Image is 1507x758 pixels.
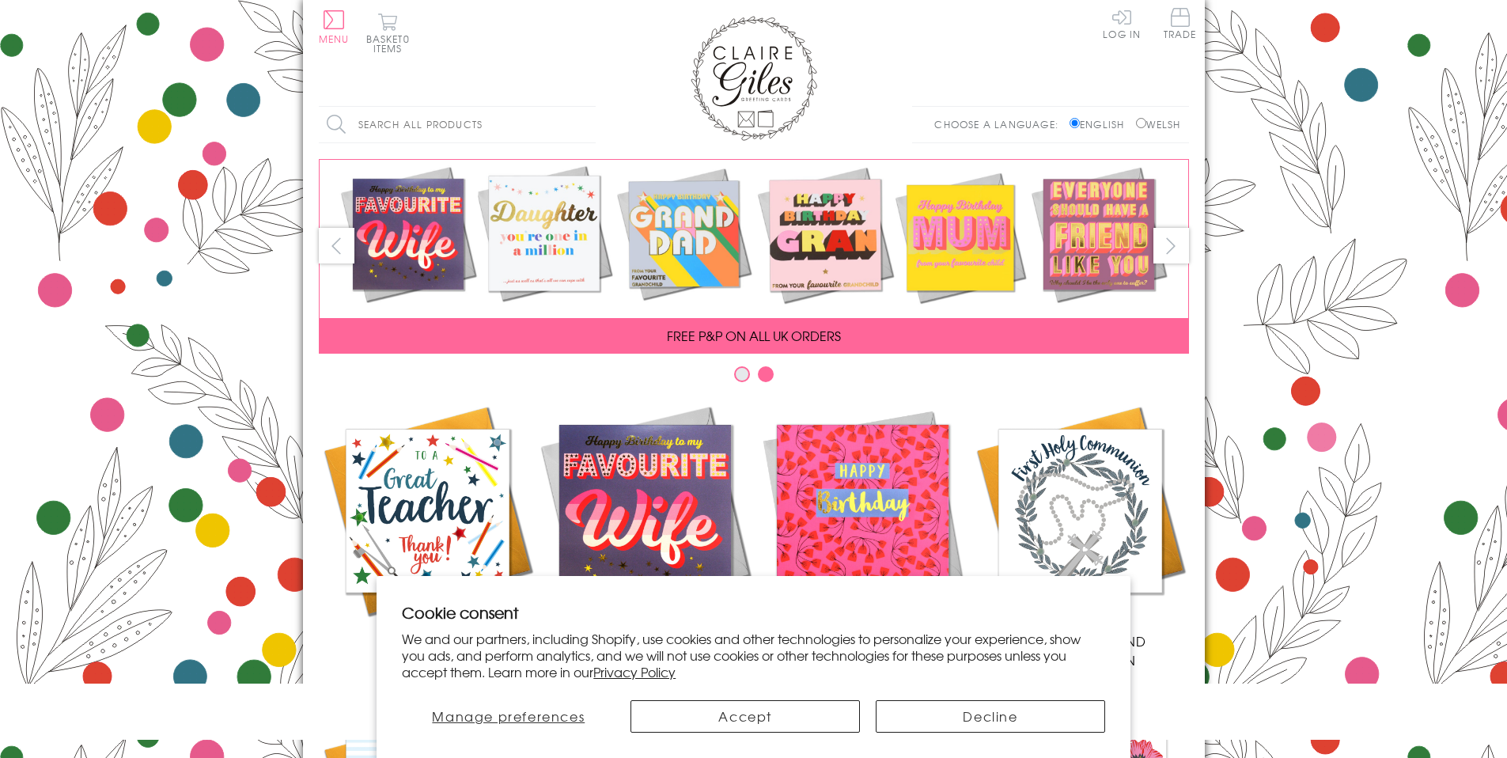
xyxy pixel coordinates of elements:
input: Welsh [1136,118,1146,128]
img: Claire Giles Greetings Cards [691,16,817,141]
a: Communion and Confirmation [971,402,1189,669]
button: Menu [319,10,350,44]
button: Carousel Page 1 [734,366,750,382]
button: prev [319,228,354,263]
a: New Releases [536,402,754,650]
span: Manage preferences [432,707,585,726]
input: Search [580,107,596,142]
a: Trade [1164,8,1197,42]
label: Welsh [1136,117,1181,131]
p: Choose a language: [934,117,1066,131]
a: Privacy Policy [593,662,676,681]
a: Birthdays [754,402,971,650]
button: next [1153,228,1189,263]
span: Menu [319,32,350,46]
input: English [1070,118,1080,128]
input: Search all products [319,107,596,142]
span: 0 items [373,32,410,55]
button: Decline [876,700,1105,733]
label: English [1070,117,1132,131]
button: Basket0 items [366,13,410,53]
p: We and our partners, including Shopify, use cookies and other technologies to personalize your ex... [402,631,1105,680]
span: Trade [1164,8,1197,39]
button: Accept [630,700,860,733]
a: Log In [1103,8,1141,39]
h2: Cookie consent [402,601,1105,623]
div: Carousel Pagination [319,366,1189,390]
span: FREE P&P ON ALL UK ORDERS [667,326,841,345]
button: Manage preferences [402,700,615,733]
button: Carousel Page 2 (Current Slide) [758,366,774,382]
a: Academic [319,402,536,650]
